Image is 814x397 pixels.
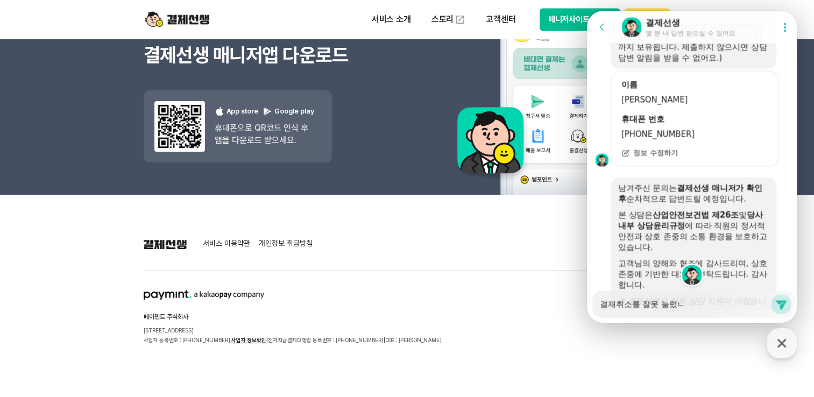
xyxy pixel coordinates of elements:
[154,101,205,152] img: 앱 다운도르드 qr
[384,337,385,343] span: |
[215,107,258,117] p: App store
[144,239,187,249] img: 결제선생 로고
[424,9,473,30] a: 스토리
[144,335,442,345] p: 사업자 등록번호 : [PHONE_NUMBER] 전자지급결제대행업 등록번호 : [PHONE_NUMBER] 대표 : [PERSON_NAME]
[144,314,442,320] h2: 페이민트 주식회사
[231,337,266,343] a: 사업자 정보확인
[455,14,465,25] img: 외부 도메인 오픈
[203,239,250,249] a: 서비스 이용약관
[540,8,621,31] button: 매니저사이트 로그인
[263,107,272,116] img: 구글 플레이 로고
[144,290,264,300] img: paymint logo
[259,239,313,249] a: 개인정보 취급방침
[364,10,419,29] p: 서비스 소개
[145,9,209,30] img: logo
[478,10,523,29] p: 고객센터
[625,8,669,31] button: 시작하기
[215,122,314,146] p: 휴대폰으로 QR코드 인식 후 앱을 다운로드 받으세요.
[587,11,797,323] iframe: Channel chat
[266,337,268,343] span: |
[215,107,224,116] img: 애플 로고
[263,107,314,117] p: Google play
[144,42,407,69] h3: 결제선생 매니저앱 다운로드
[144,325,442,335] p: [STREET_ADDRESS]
